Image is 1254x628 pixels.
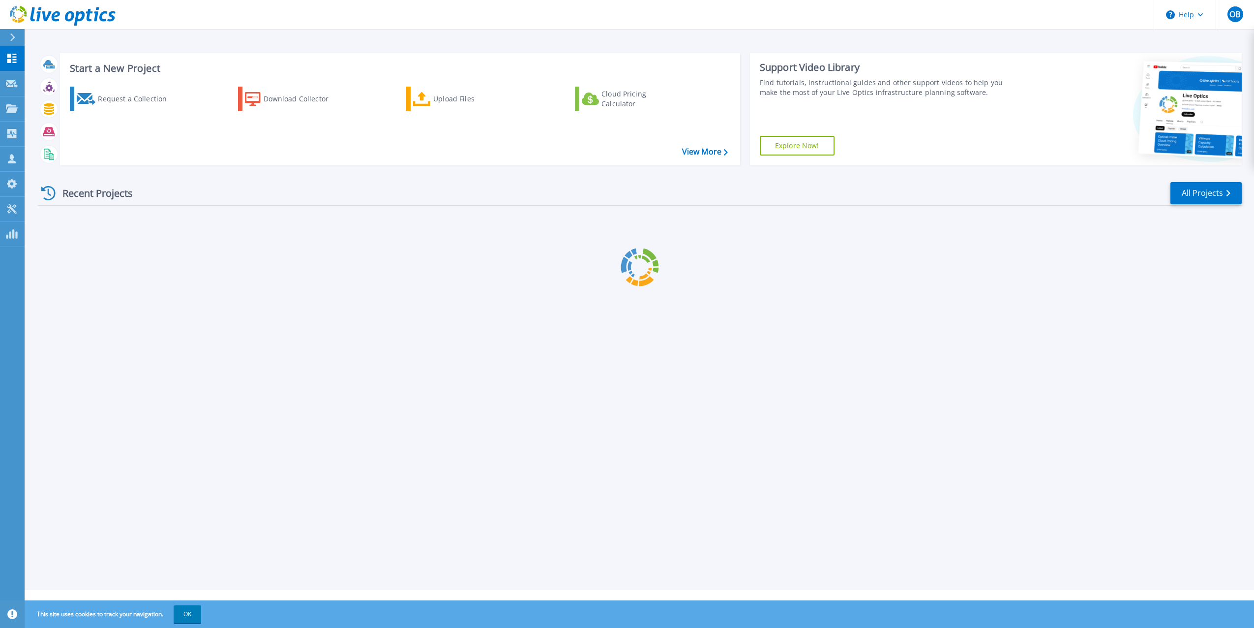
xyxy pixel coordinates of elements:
[760,136,835,156] a: Explore Now!
[760,61,1014,74] div: Support Video Library
[406,87,516,111] a: Upload Files
[682,147,728,157] a: View More
[264,89,342,109] div: Download Collector
[238,87,348,111] a: Download Collector
[433,89,512,109] div: Upload Files
[70,63,727,74] h3: Start a New Project
[575,87,685,111] a: Cloud Pricing Calculator
[1170,182,1242,204] a: All Projects
[601,89,680,109] div: Cloud Pricing Calculator
[27,605,201,623] span: This site uses cookies to track your navigation.
[38,181,146,205] div: Recent Projects
[760,78,1014,97] div: Find tutorials, instructional guides and other support videos to help you make the most of your L...
[174,605,201,623] button: OK
[1229,10,1240,18] span: OB
[98,89,177,109] div: Request a Collection
[70,87,179,111] a: Request a Collection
